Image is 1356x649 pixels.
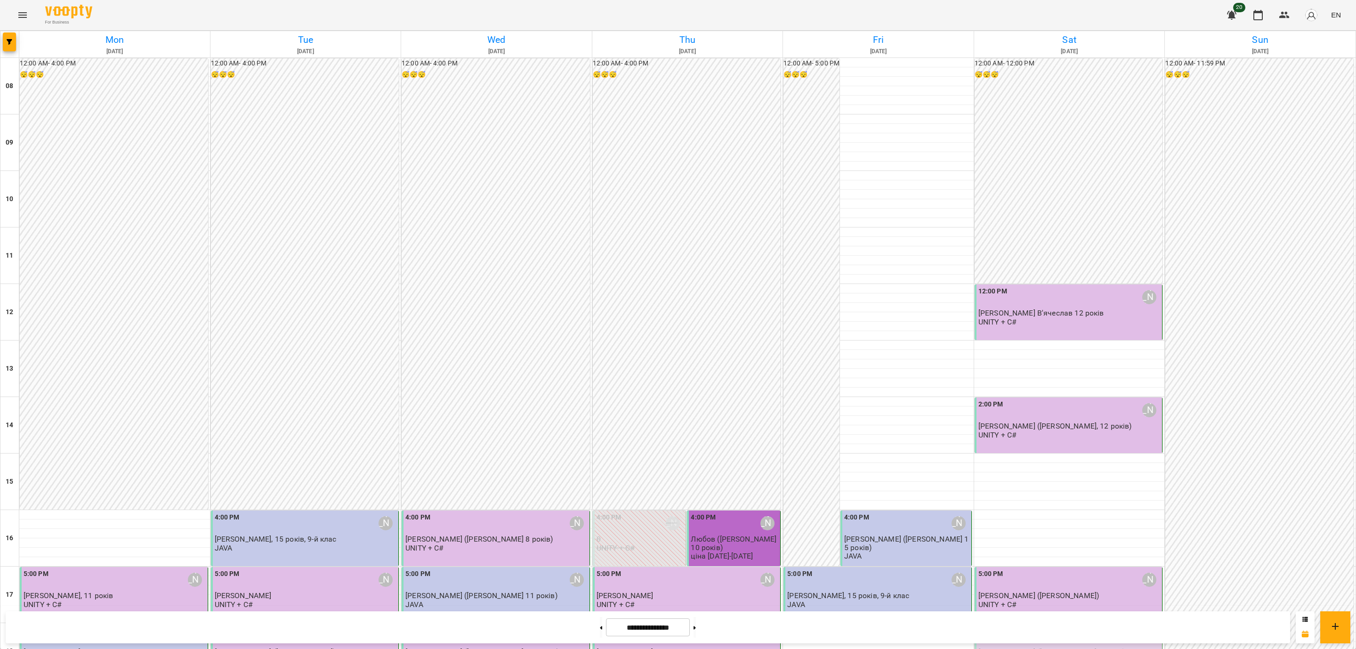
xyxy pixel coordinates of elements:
[978,308,1104,317] span: [PERSON_NAME] В'ячеслав 12 років
[24,591,113,600] span: [PERSON_NAME], 11 років
[215,512,240,523] label: 4:00 PM
[1331,10,1341,20] span: EN
[597,512,621,523] label: 4:00 PM
[1142,403,1156,417] div: Саенко Олександр Олександрович
[1233,3,1245,12] span: 20
[6,307,13,317] h6: 12
[6,251,13,261] h6: 11
[844,552,862,560] p: JAVA
[1305,8,1318,22] img: avatar_s.png
[978,422,1132,430] span: [PERSON_NAME] ([PERSON_NAME], 12 років)
[691,512,716,523] label: 4:00 PM
[1165,58,1354,69] h6: 12:00 AM - 11:59 PM
[787,600,805,608] p: JAVA
[6,533,13,544] h6: 16
[783,58,839,69] h6: 12:00 AM - 5:00 PM
[11,4,34,26] button: Menu
[20,58,208,69] h6: 12:00 AM - 4:00 PM
[405,535,553,544] span: [PERSON_NAME] ([PERSON_NAME] 8 років)
[952,573,966,587] div: Саенко Олександр Олександрович
[978,431,1017,439] p: UNITY + C#
[212,32,400,47] h6: Tue
[405,544,444,552] p: UNITY + C#
[402,58,590,69] h6: 12:00 AM - 4:00 PM
[211,70,399,80] h6: 😴😴😴
[405,591,557,600] span: [PERSON_NAME] ([PERSON_NAME] 11 років)
[784,32,972,47] h6: Fri
[1142,573,1156,587] div: Саенко Олександр Олександрович
[405,600,423,608] p: JAVA
[593,70,781,80] h6: 😴😴😴
[975,58,1163,69] h6: 12:00 AM - 12:00 PM
[20,70,208,80] h6: 😴😴😴
[666,516,680,530] div: Саенко Олександр Олександрович
[403,47,590,56] h6: [DATE]
[6,364,13,374] h6: 13
[978,600,1017,608] p: UNITY + C#
[1327,6,1345,24] button: EN
[978,318,1017,326] p: UNITY + C#
[1142,290,1156,304] div: Саенко Олександр Олександрович
[1166,32,1354,47] h6: Sun
[787,569,812,579] label: 5:00 PM
[594,32,782,47] h6: Thu
[405,569,430,579] label: 5:00 PM
[379,516,393,530] div: Саенко Олександр Олександрович
[1166,47,1354,56] h6: [DATE]
[597,535,684,543] p: 0
[1165,70,1354,80] h6: 😴😴😴
[844,535,969,552] span: [PERSON_NAME] ([PERSON_NAME] 15 років)
[188,573,202,587] div: Саенко Олександр Олександрович
[570,516,584,530] div: Саенко Олександр Олександрович
[760,516,775,530] div: Саенко Олександр Олександрович
[45,19,92,25] span: For Business
[844,512,869,523] label: 4:00 PM
[784,47,972,56] h6: [DATE]
[978,591,1099,600] span: [PERSON_NAME] ([PERSON_NAME])
[45,5,92,18] img: Voopty Logo
[978,569,1003,579] label: 5:00 PM
[691,552,753,560] p: ціна [DATE]-[DATE]
[6,194,13,204] h6: 10
[691,535,776,552] span: Любов ([PERSON_NAME] 10 років)
[215,544,233,552] p: JAVA
[215,591,272,600] span: [PERSON_NAME]
[570,573,584,587] div: Саенко Олександр Олександрович
[6,420,13,430] h6: 14
[760,573,775,587] div: Саенко Олександр Олександрович
[215,569,240,579] label: 5:00 PM
[6,477,13,487] h6: 15
[978,286,1007,297] label: 12:00 PM
[21,47,209,56] h6: [DATE]
[975,70,1163,80] h6: 😴😴😴
[6,138,13,148] h6: 09
[212,47,400,56] h6: [DATE]
[379,573,393,587] div: Саенко Олександр Олександрович
[6,81,13,91] h6: 08
[978,399,1003,410] label: 2:00 PM
[215,535,337,544] span: [PERSON_NAME], 15 років, 9-й клас
[211,58,399,69] h6: 12:00 AM - 4:00 PM
[976,47,1163,56] h6: [DATE]
[594,47,782,56] h6: [DATE]
[24,600,62,608] p: UNITY + C#
[24,569,48,579] label: 5:00 PM
[597,600,635,608] p: UNITY + C#
[21,32,209,47] h6: Mon
[976,32,1163,47] h6: Sat
[593,58,781,69] h6: 12:00 AM - 4:00 PM
[597,591,654,600] span: [PERSON_NAME]
[952,516,966,530] div: Саенко Олександр Олександрович
[597,544,635,552] p: UNITY + C#
[402,70,590,80] h6: 😴😴😴
[405,512,430,523] label: 4:00 PM
[215,600,253,608] p: UNITY + C#
[597,569,621,579] label: 5:00 PM
[787,591,909,600] span: [PERSON_NAME], 15 років, 9-й клас
[6,590,13,600] h6: 17
[783,70,839,80] h6: 😴😴😴
[403,32,590,47] h6: Wed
